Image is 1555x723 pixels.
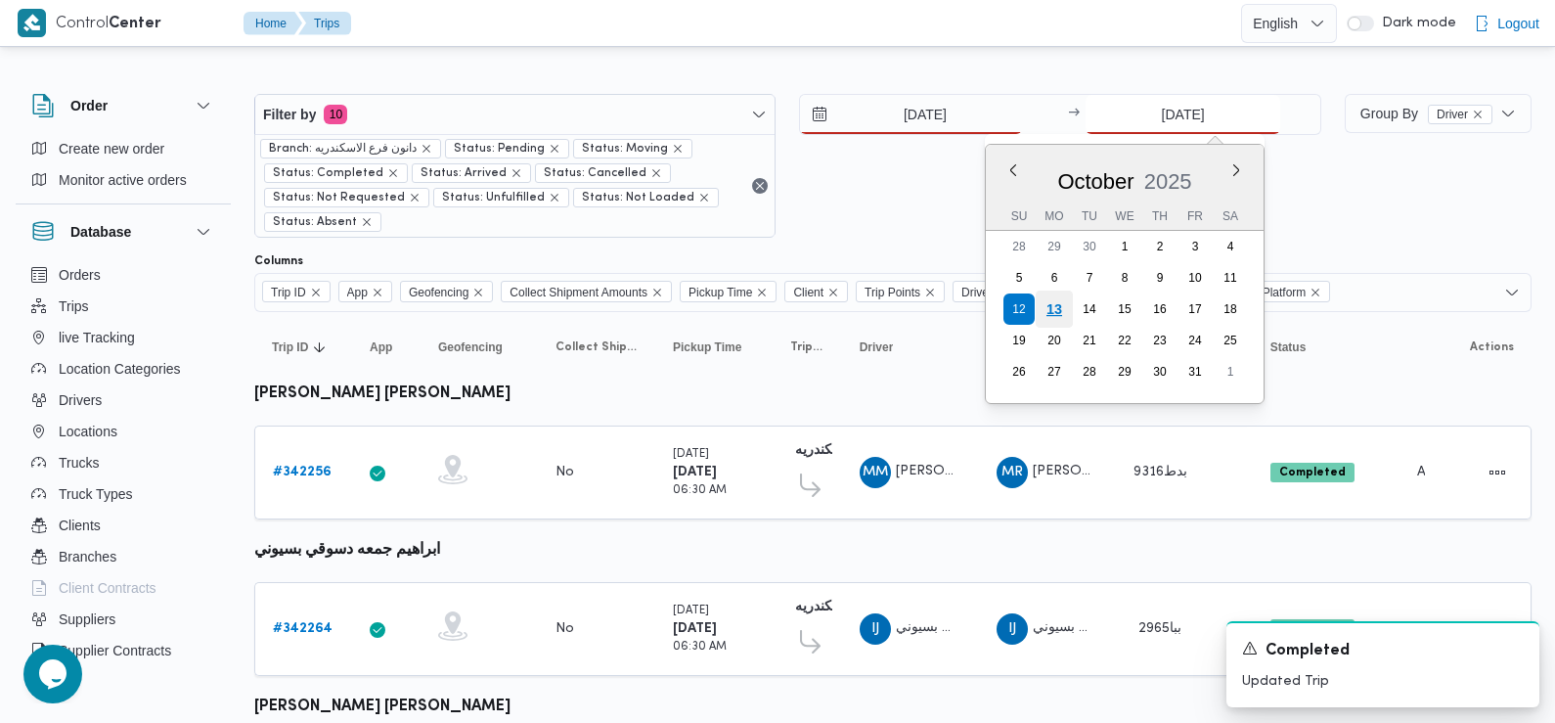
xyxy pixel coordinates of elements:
span: Collect Shipment Amounts [501,281,672,302]
button: Remove Trip ID from selection in this group [310,287,322,298]
div: Mo [1039,203,1070,230]
div: Notification [1242,639,1524,663]
span: Geofencing [400,281,493,302]
span: Status: Completed [264,163,408,183]
div: Button. Open the month selector. October is currently selected. [1057,168,1135,195]
button: remove selected entity [387,167,399,179]
span: Driver [1428,105,1492,124]
span: Drivers [59,388,102,412]
button: Remove Client from selection in this group [827,287,839,298]
span: Clients [59,514,101,537]
svg: Sorted in descending order [312,339,328,355]
button: Clients [23,510,223,541]
div: Su [1003,203,1035,230]
label: Columns [254,253,303,269]
button: Location Categories [23,353,223,384]
h3: Database [70,220,131,244]
button: remove selected entity [511,167,522,179]
span: Branches [59,545,116,568]
div: day-30 [1144,356,1176,387]
span: Status: Pending [445,139,569,158]
div: day-6 [1039,262,1070,294]
div: day-29 [1109,356,1140,387]
span: ابراهيم جمعه دسوقي بسيوني [896,621,1063,634]
b: Center [109,17,161,31]
span: Status: Moving [573,139,692,158]
button: Suppliers [23,604,223,635]
div: Muhammad Radha Ibrahem Said Ahmad Ali [997,457,1028,488]
button: remove selected entity [421,143,432,155]
b: # 342256 [273,466,332,478]
div: day-13 [1036,291,1073,328]
span: Status: Not Loaded [573,188,719,207]
span: Geofencing [409,282,468,303]
div: day-2 [1144,231,1176,262]
span: Driver [860,339,894,355]
button: Trucks [23,447,223,478]
span: Status [1270,339,1307,355]
span: Status: Absent [273,213,357,231]
div: day-24 [1179,325,1211,356]
span: Admin [1417,466,1458,478]
button: Open list of options [1504,285,1520,300]
button: Actions [1482,457,1513,488]
div: day-7 [1074,262,1105,294]
button: Remove App from selection in this group [372,287,383,298]
button: Filter by10 active filters [255,95,775,134]
div: No [555,464,574,481]
span: Status: Not Requested [273,189,405,206]
span: Geofencing [438,339,503,355]
b: دانون فرع الاسكندريه [795,601,914,613]
div: day-14 [1074,294,1105,325]
div: Th [1144,203,1176,230]
div: day-27 [1039,356,1070,387]
small: [DATE] [673,606,709,616]
button: Truck Types [23,478,223,510]
p: Updated Trip [1242,671,1524,692]
span: Trip Points [790,339,824,355]
button: Group ByDriverremove selected entity [1345,94,1532,133]
b: # 342264 [273,622,333,635]
div: day-10 [1179,262,1211,294]
b: دانون فرع الاسكندريه [795,444,914,457]
span: IJ [871,613,879,645]
div: day-28 [1003,231,1035,262]
span: Create new order [59,137,164,160]
button: Logout [1466,4,1547,43]
button: Monitor active orders [23,164,223,196]
span: Pickup Time [689,282,752,303]
a: #342256 [273,461,332,484]
div: Fr [1179,203,1211,230]
span: Orders [59,263,101,287]
span: Collect Shipment Amounts [510,282,647,303]
small: 06:30 AM [673,642,727,653]
div: day-4 [1215,231,1246,262]
span: IJ [1008,613,1016,645]
span: Trip ID [262,281,331,302]
div: Order [16,133,231,203]
div: day-28 [1074,356,1105,387]
div: day-16 [1144,294,1176,325]
button: Locations [23,416,223,447]
div: Ibrahem Jmuaah Dsaoqai Bsaioni [997,613,1028,645]
button: remove selected entity [549,192,560,203]
button: Devices [23,666,223,698]
span: Trips [59,294,89,318]
span: [PERSON_NAME] [PERSON_NAME] علي [1033,465,1288,477]
b: [DATE] [673,466,717,478]
span: Client Contracts [59,576,156,600]
button: Remove Pickup Time from selection in this group [756,287,768,298]
span: Suppliers [59,608,115,631]
span: Dark mode [1374,16,1456,31]
span: 2025 [1144,169,1192,194]
div: day-3 [1179,231,1211,262]
span: Trip ID [271,282,306,303]
span: Driver [953,281,1017,302]
div: day-29 [1039,231,1070,262]
span: Branch: دانون فرع الاسكندريه [260,139,441,158]
div: We [1109,203,1140,230]
b: Completed [1279,467,1346,478]
div: month-2025-10 [1001,231,1248,387]
button: Remove Geofencing from selection in this group [472,287,484,298]
span: Group By Driver [1360,106,1492,121]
